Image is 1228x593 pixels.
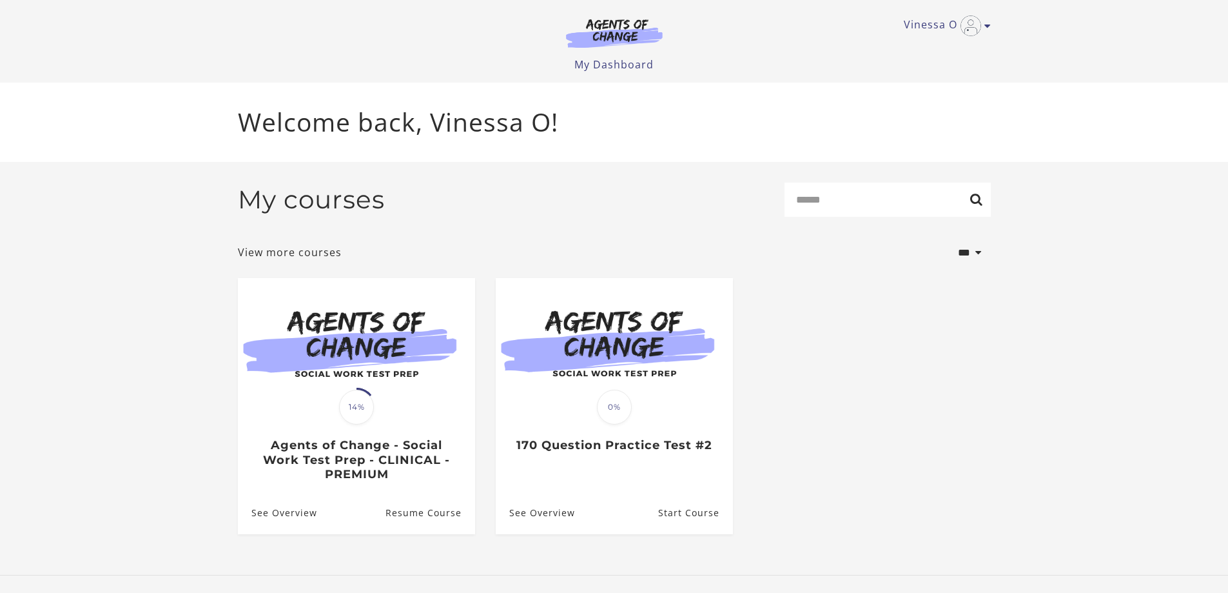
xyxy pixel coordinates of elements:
[238,103,991,141] p: Welcome back, Vinessa O!
[574,57,654,72] a: My Dashboard
[597,390,632,425] span: 0%
[496,492,575,534] a: 170 Question Practice Test #2: See Overview
[339,390,374,425] span: 14%
[509,438,719,453] h3: 170 Question Practice Test #2
[238,245,342,260] a: View more courses
[904,15,984,36] a: Toggle menu
[658,492,732,534] a: 170 Question Practice Test #2: Resume Course
[238,185,385,215] h2: My courses
[385,492,474,534] a: Agents of Change - Social Work Test Prep - CLINICAL - PREMIUM: Resume Course
[251,438,461,482] h3: Agents of Change - Social Work Test Prep - CLINICAL - PREMIUM
[238,492,317,534] a: Agents of Change - Social Work Test Prep - CLINICAL - PREMIUM: See Overview
[552,18,676,48] img: Agents of Change Logo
